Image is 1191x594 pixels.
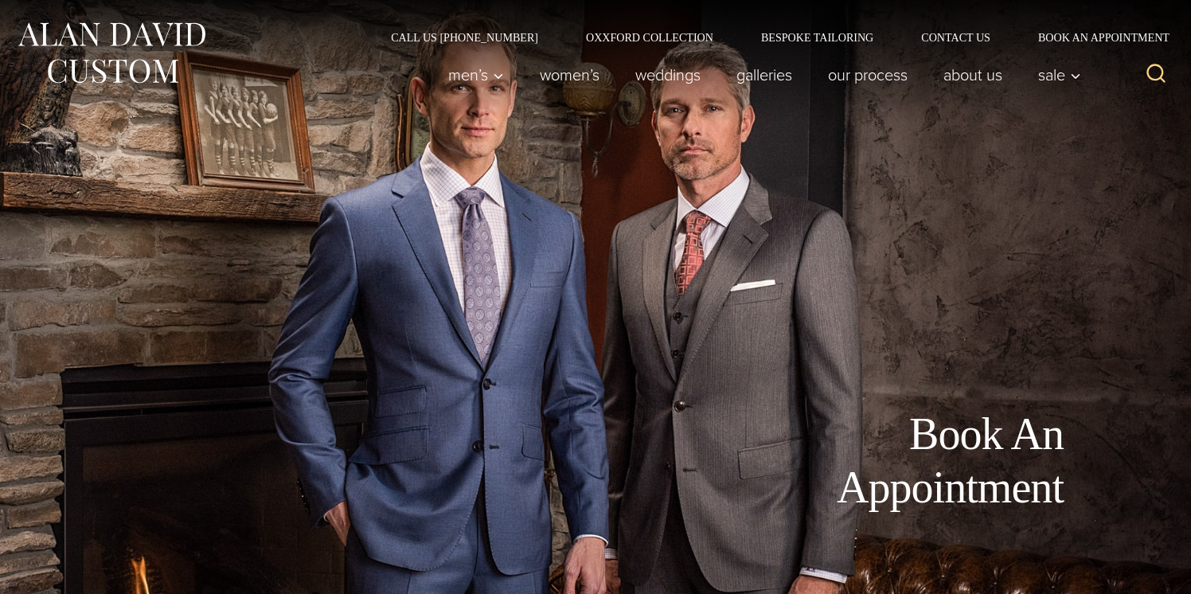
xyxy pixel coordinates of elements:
a: weddings [618,59,719,91]
a: Contact Us [897,32,1014,43]
a: Bespoke Tailoring [737,32,897,43]
nav: Secondary Navigation [367,32,1175,43]
button: View Search Form [1137,56,1175,94]
a: Oxxford Collection [562,32,737,43]
a: Call Us [PHONE_NUMBER] [367,32,562,43]
span: Sale [1038,67,1081,83]
a: Book an Appointment [1014,32,1175,43]
a: Galleries [719,59,810,91]
a: Women’s [522,59,618,91]
h1: Book An Appointment [705,408,1064,514]
img: Alan David Custom [16,18,207,88]
nav: Primary Navigation [431,59,1090,91]
span: Men’s [448,67,504,83]
a: About Us [926,59,1021,91]
a: Our Process [810,59,926,91]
